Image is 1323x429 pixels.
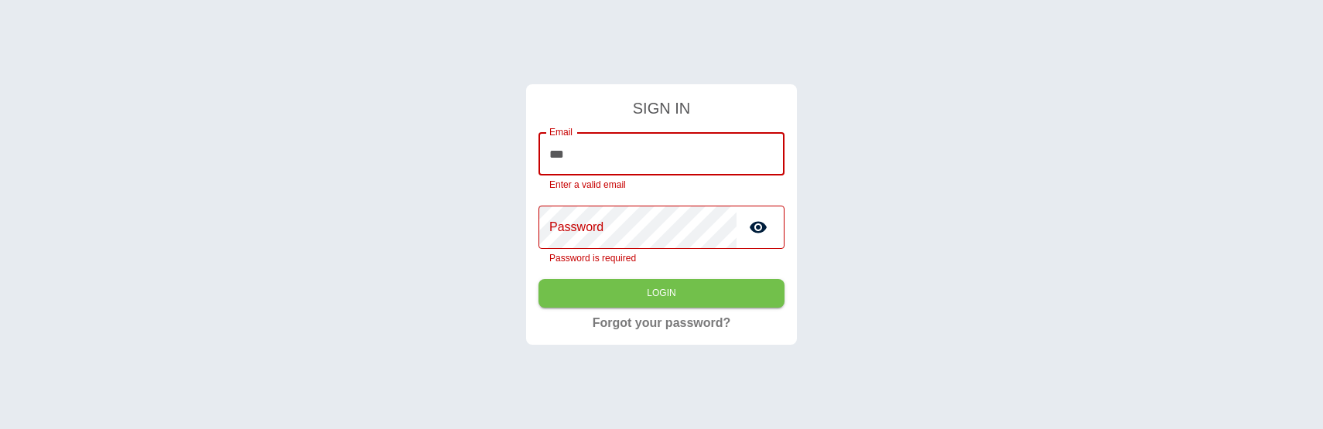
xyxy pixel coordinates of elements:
[549,125,573,138] label: Email
[549,251,774,267] p: Password is required
[538,97,785,120] h4: SIGN IN
[743,212,774,243] button: toggle password visibility
[538,279,785,308] button: Login
[593,314,731,332] a: Forgot your password?
[549,178,774,193] p: Enter a valid email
